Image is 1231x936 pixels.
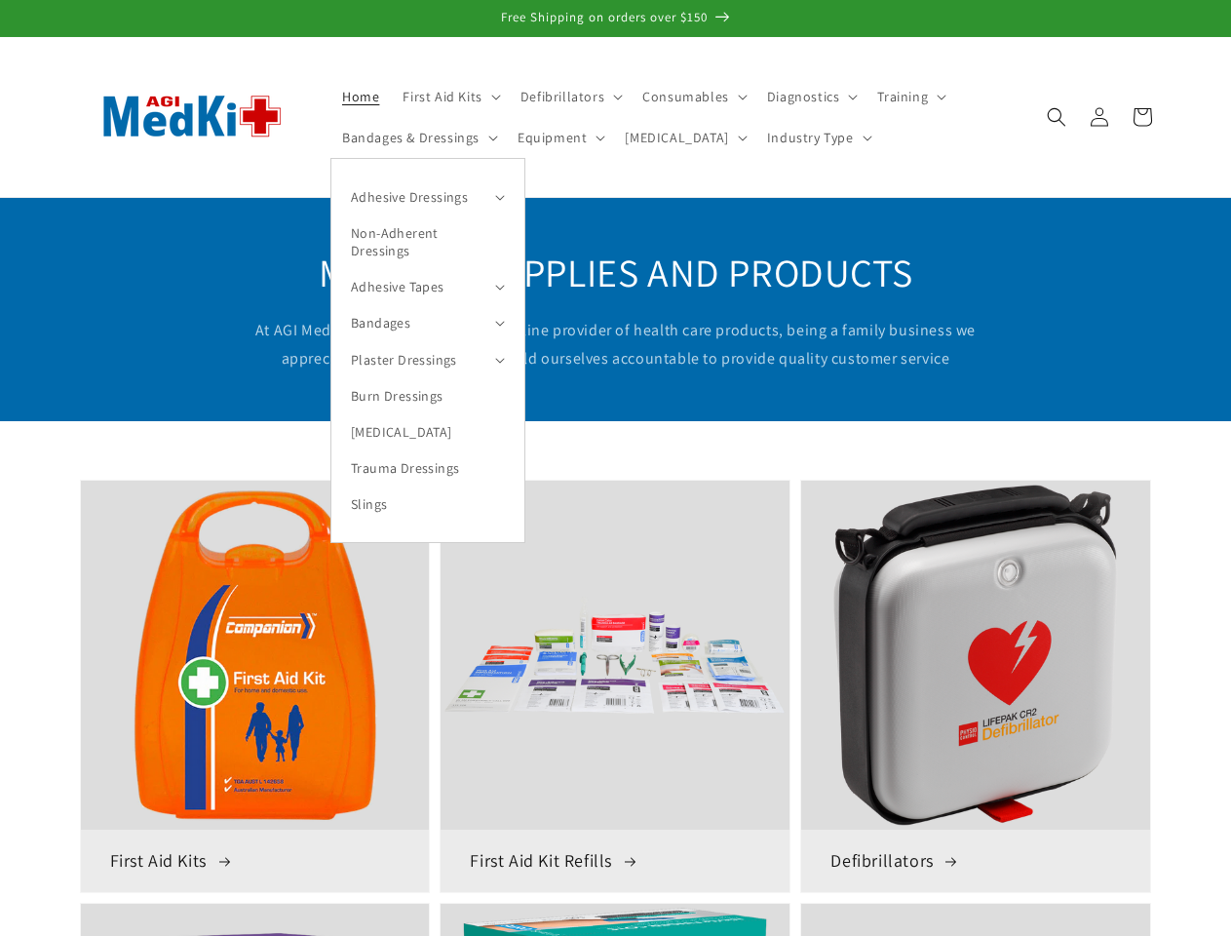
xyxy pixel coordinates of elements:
[767,129,854,146] span: Industry Type
[331,178,524,214] summary: Adhesive Dressings
[331,450,524,487] a: Trauma Dressings
[110,849,401,872] h3: First Aid Kits
[330,117,506,158] summary: Bandages & Dressings
[331,305,524,341] summary: Bandages
[631,76,755,117] summary: Consumables
[441,481,789,830] img: First Aid Kit Refills
[625,129,728,146] span: [MEDICAL_DATA]
[801,481,1150,830] img: Defibrillators
[80,480,431,892] a: First Aid Kits First Aid Kits
[331,487,524,523] a: Slings
[520,88,604,105] span: Defibrillators
[331,341,524,377] summary: Plaster Dressings
[391,76,508,117] summary: First Aid Kits
[331,214,524,268] a: Non-Adherent Dressings
[80,63,304,170] img: AGI MedKit
[1035,96,1078,138] summary: Search
[342,129,480,146] span: Bandages & Dressings
[236,317,996,373] p: At AGI MedKit we are your one stop online provider of health care products, being a family busine...
[236,247,996,297] h2: MEDICAL SUPPLIES AND PRODUCTS
[470,849,760,872] h3: First Aid Kit Refills
[331,269,524,305] summary: Adhesive Tapes
[342,88,379,105] span: Home
[830,849,1121,872] h3: Defibrillators
[613,117,754,158] summary: [MEDICAL_DATA]
[331,377,524,413] a: Burn Dressings
[330,76,391,117] a: Home
[800,480,1151,892] a: Defibrillators Defibrillators
[19,10,1212,26] p: Free Shipping on orders over $150
[877,88,928,105] span: Training
[755,76,866,117] summary: Diagnostics
[755,117,880,158] summary: Industry Type
[403,88,481,105] span: First Aid Kits
[506,117,613,158] summary: Equipment
[440,480,790,892] a: First Aid Kit Refills First Aid Kit Refills
[81,481,430,830] img: First Aid Kits
[509,76,631,117] summary: Defibrillators
[767,88,840,105] span: Diagnostics
[331,413,524,449] a: [MEDICAL_DATA]
[866,76,954,117] summary: Training
[518,129,587,146] span: Equipment
[642,88,729,105] span: Consumables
